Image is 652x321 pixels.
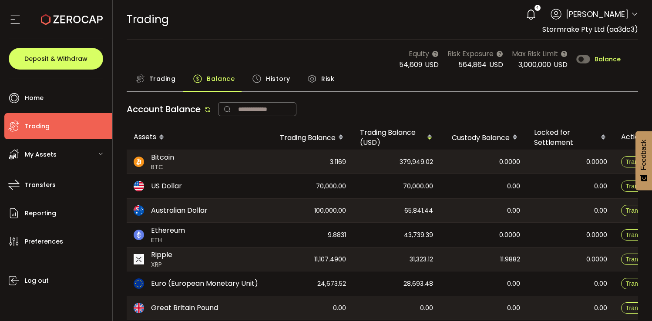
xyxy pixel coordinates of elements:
[151,152,174,163] span: Bitcoin
[403,181,433,191] span: 70,000.00
[134,230,144,240] img: eth_portfolio.svg
[626,183,649,190] span: Transfer
[536,5,538,11] span: 4
[507,181,520,191] span: 0.00
[420,303,433,313] span: 0.00
[134,181,144,191] img: usd_portfolio.svg
[594,279,607,289] span: 0.00
[410,254,433,264] span: 31,323.12
[507,279,520,289] span: 0.00
[425,60,439,70] span: USD
[507,303,520,313] span: 0.00
[25,120,50,133] span: Trading
[134,303,144,313] img: gbp_portfolio.svg
[25,179,56,191] span: Transfers
[403,279,433,289] span: 28,693.48
[151,163,174,172] span: BTC
[151,225,185,236] span: Ethereum
[134,205,144,216] img: aud_portfolio.svg
[151,181,182,191] span: US Dollar
[328,230,346,240] span: 9.8831
[586,254,607,264] span: 0.0000
[640,140,648,170] span: Feedback
[127,103,201,115] span: Account Balance
[518,60,551,70] span: 3,000,000
[151,303,218,313] span: Great Britain Pound
[330,157,346,167] span: 3.1169
[134,254,144,264] img: xrp_portfolio.png
[500,254,520,264] span: 11.9882
[314,206,346,216] span: 100,000.00
[127,130,266,145] div: Assets
[404,230,433,240] span: 43,739.39
[134,157,144,167] img: btc_portfolio.svg
[134,278,144,289] img: eur_portfolio.svg
[527,127,614,147] div: Locked for Settlement
[127,12,169,27] span: Trading
[399,60,422,70] span: 54,609
[507,206,520,216] span: 0.00
[266,130,353,145] div: Trading Balance
[594,206,607,216] span: 0.00
[458,60,487,70] span: 564,864
[499,157,520,167] span: 0.0000
[316,181,346,191] span: 70,000.00
[317,279,346,289] span: 24,673.52
[149,70,176,87] span: Trading
[314,254,346,264] span: 11,107.4900
[586,157,607,167] span: 0.0000
[566,8,628,20] span: [PERSON_NAME]
[321,70,334,87] span: Risk
[25,148,57,161] span: My Assets
[151,205,208,216] span: Australian Dollar
[207,70,235,87] span: Balance
[626,207,649,214] span: Transfer
[151,236,185,245] span: ETH
[25,92,44,104] span: Home
[24,56,87,62] span: Deposit & Withdraw
[595,56,621,62] span: Balance
[404,206,433,216] span: 65,841.44
[353,127,440,147] div: Trading Balance (USD)
[25,235,63,248] span: Preferences
[554,60,568,70] span: USD
[499,230,520,240] span: 0.0000
[151,278,258,289] span: Euro (European Monetary Unit)
[542,24,638,34] span: Stormrake Pty Ltd (aa3dc3)
[25,207,56,220] span: Reporting
[626,158,649,165] span: Transfer
[409,48,429,59] span: Equity
[400,157,433,167] span: 379,949.02
[489,60,503,70] span: USD
[151,260,172,269] span: XRP
[586,230,607,240] span: 0.0000
[626,231,649,238] span: Transfer
[626,256,649,263] span: Transfer
[512,48,558,59] span: Max Risk Limit
[440,130,527,145] div: Custody Balance
[266,70,290,87] span: History
[635,131,652,190] button: Feedback - Show survey
[333,303,346,313] span: 0.00
[9,48,103,70] button: Deposit & Withdraw
[25,274,49,287] span: Log out
[594,181,607,191] span: 0.00
[608,279,652,321] iframe: Chat Widget
[594,303,607,313] span: 0.00
[151,250,172,260] span: Ripple
[447,48,494,59] span: Risk Exposure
